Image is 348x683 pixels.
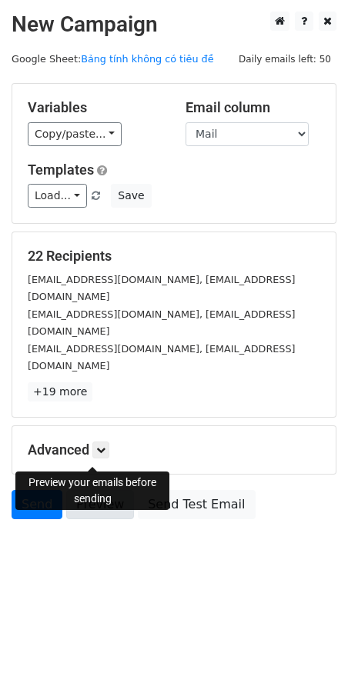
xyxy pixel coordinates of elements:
[186,99,320,116] h5: Email column
[28,122,122,146] a: Copy/paste...
[28,441,320,458] h5: Advanced
[12,490,62,519] a: Send
[81,53,213,65] a: Bảng tính không có tiêu đề
[271,609,348,683] iframe: Chat Widget
[138,490,255,519] a: Send Test Email
[271,609,348,683] div: Tiện ích trò chuyện
[233,53,336,65] a: Daily emails left: 50
[28,184,87,208] a: Load...
[15,471,169,510] div: Preview your emails before sending
[28,274,295,303] small: [EMAIL_ADDRESS][DOMAIN_NAME], [EMAIL_ADDRESS][DOMAIN_NAME]
[28,343,295,372] small: [EMAIL_ADDRESS][DOMAIN_NAME], [EMAIL_ADDRESS][DOMAIN_NAME]
[12,12,336,38] h2: New Campaign
[12,53,214,65] small: Google Sheet:
[28,382,92,401] a: +19 more
[28,248,320,265] h5: 22 Recipients
[28,308,295,338] small: [EMAIL_ADDRESS][DOMAIN_NAME], [EMAIL_ADDRESS][DOMAIN_NAME]
[111,184,151,208] button: Save
[28,162,94,178] a: Templates
[28,99,162,116] h5: Variables
[233,51,336,68] span: Daily emails left: 50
